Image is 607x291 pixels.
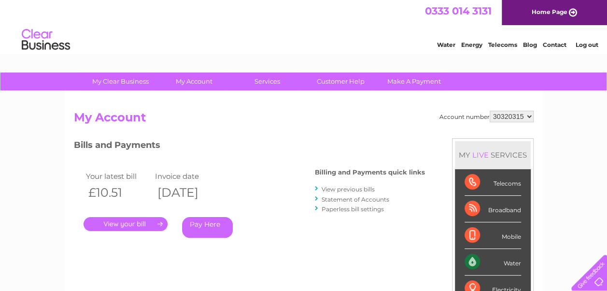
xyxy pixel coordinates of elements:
[74,111,534,129] h2: My Account
[84,183,153,203] th: £10.51
[374,73,454,90] a: Make A Payment
[182,217,233,238] a: Pay Here
[465,196,521,222] div: Broadband
[575,41,598,48] a: Log out
[301,73,381,90] a: Customer Help
[425,5,492,17] a: 0333 014 3131
[465,169,521,196] div: Telecoms
[523,41,537,48] a: Blog
[437,41,455,48] a: Water
[322,205,384,213] a: Paperless bill settings
[461,41,482,48] a: Energy
[439,111,534,122] div: Account number
[315,169,425,176] h4: Billing and Payments quick links
[322,196,389,203] a: Statement of Accounts
[21,25,71,55] img: logo.png
[81,73,160,90] a: My Clear Business
[543,41,566,48] a: Contact
[465,222,521,249] div: Mobile
[455,141,531,169] div: MY SERVICES
[465,249,521,276] div: Water
[84,217,168,231] a: .
[227,73,307,90] a: Services
[470,150,491,160] div: LIVE
[153,170,222,183] td: Invoice date
[76,5,532,47] div: Clear Business is a trading name of Verastar Limited (registered in [GEOGRAPHIC_DATA] No. 3667643...
[322,186,375,193] a: View previous bills
[154,73,234,90] a: My Account
[74,138,425,155] h3: Bills and Payments
[488,41,517,48] a: Telecoms
[153,183,222,203] th: [DATE]
[84,170,153,183] td: Your latest bill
